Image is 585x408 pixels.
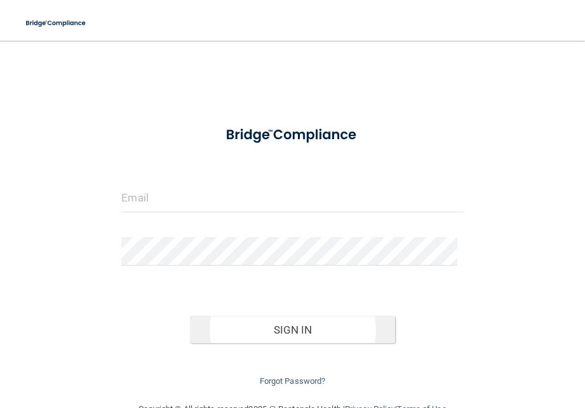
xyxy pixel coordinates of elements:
a: Forgot Password? [260,376,326,386]
input: Email [121,184,463,212]
img: bridge_compliance_login_screen.278c3ca4.svg [19,10,93,36]
iframe: Drift Widget Chat Controller [365,318,570,369]
button: Sign In [190,316,395,344]
img: bridge_compliance_login_screen.278c3ca4.svg [212,117,373,153]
